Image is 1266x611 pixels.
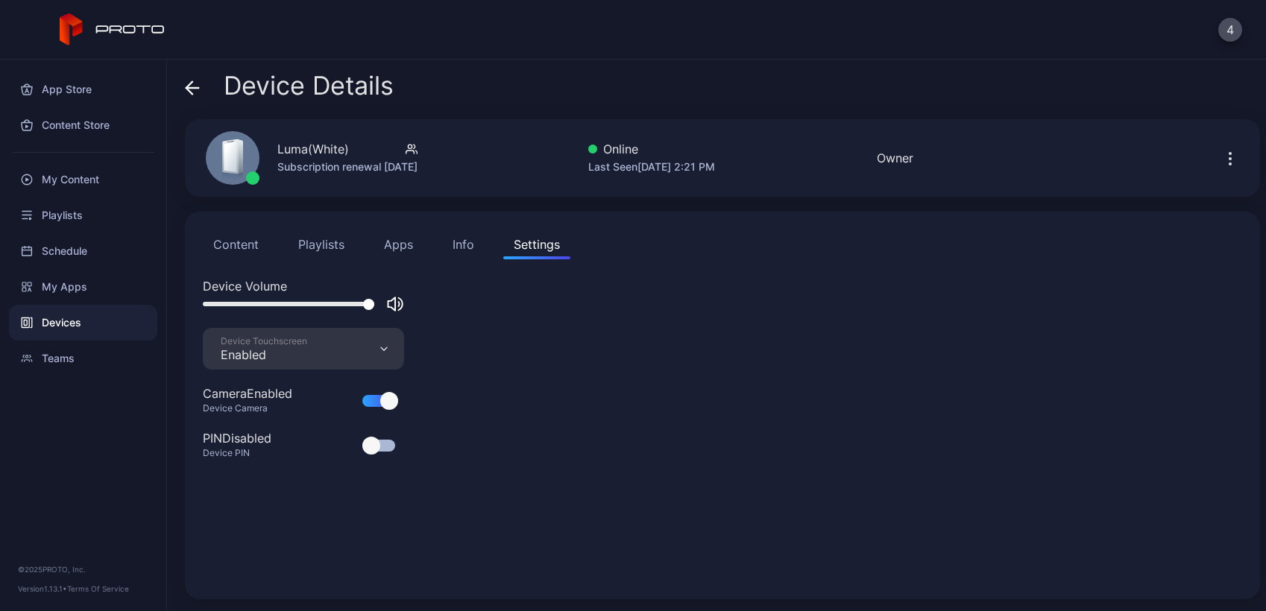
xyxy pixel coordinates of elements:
div: Device PIN [203,447,289,459]
div: Info [453,235,474,253]
a: Content Store [9,107,157,143]
button: Playlists [288,229,355,259]
div: Luma(White) [277,140,349,158]
a: Playlists [9,197,157,233]
div: Online [588,140,715,158]
button: 4 [1218,18,1242,42]
div: © 2025 PROTO, Inc. [18,563,148,575]
span: Version 1.13.1 • [18,584,67,593]
button: Settings [503,229,570,259]
div: Device Volume [203,277,1242,295]
a: Teams [9,341,157,376]
button: Device TouchscreenEnabled [203,328,404,370]
div: Last Seen [DATE] 2:21 PM [588,158,715,176]
div: Owner [877,149,913,167]
button: Apps [374,229,423,259]
div: Device Camera [203,402,310,414]
a: Terms Of Service [67,584,129,593]
div: Enabled [221,347,307,362]
a: Schedule [9,233,157,269]
div: Device Touchscreen [221,335,307,347]
button: Content [203,229,269,259]
a: My Content [9,162,157,197]
div: Camera Enabled [203,384,292,402]
button: Info [442,229,485,259]
div: Subscription renewal [DATE] [277,158,418,176]
div: Settings [514,235,560,253]
div: PIN Disabled [203,429,271,447]
a: App Store [9,72,157,107]
a: My Apps [9,269,157,305]
a: Devices [9,305,157,341]
span: Device Details [224,72,394,100]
